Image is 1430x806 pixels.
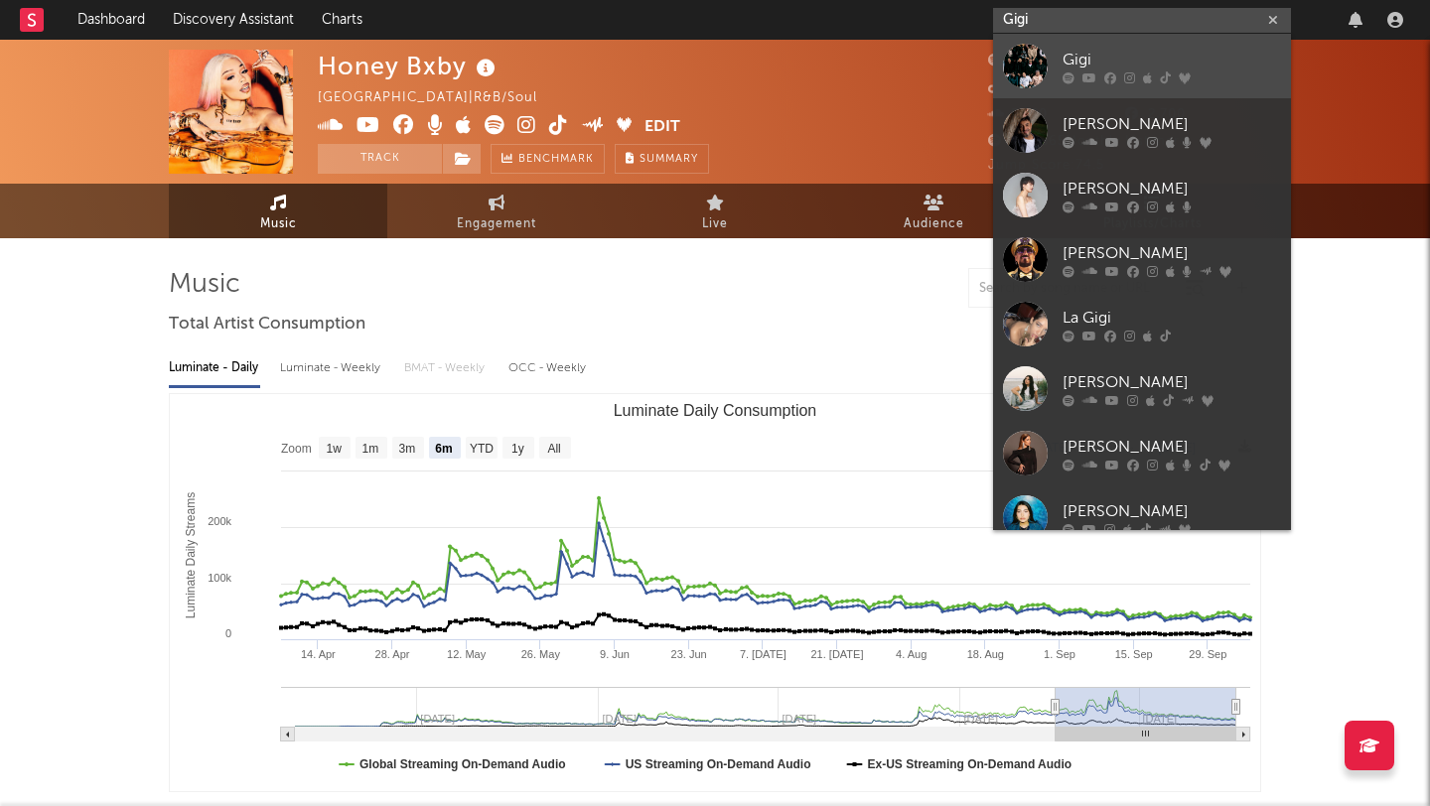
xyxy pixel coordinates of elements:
[1063,306,1281,330] div: La Gigi
[1063,48,1281,71] div: Gigi
[318,86,560,110] div: [GEOGRAPHIC_DATA] | R&B/Soul
[988,108,1048,121] span: 5,160
[327,442,343,456] text: 1w
[399,442,416,456] text: 3m
[614,402,817,419] text: Luminate Daily Consumption
[318,50,500,82] div: Honey Bxby
[993,292,1291,356] a: La Gigi
[470,442,494,456] text: YTD
[988,55,1057,67] span: 38,265
[993,8,1291,33] input: Search for artists
[967,648,1004,660] text: 18. Aug
[518,148,594,172] span: Benchmark
[1063,241,1281,265] div: [PERSON_NAME]
[1189,648,1226,660] text: 29. Sep
[362,442,379,456] text: 1m
[993,34,1291,98] a: Gigi
[993,163,1291,227] a: [PERSON_NAME]
[281,442,312,456] text: Zoom
[644,115,680,140] button: Edit
[169,351,260,385] div: Luminate - Daily
[170,394,1260,791] svg: Luminate Daily Consumption
[988,135,1187,148] span: 249,565 Monthly Listeners
[359,757,566,771] text: Global Streaming On-Demand Audio
[824,184,1043,238] a: Audience
[375,648,410,660] text: 28. Apr
[547,442,560,456] text: All
[969,281,1179,297] input: Search by song name or URL
[626,757,811,771] text: US Streaming On-Demand Audio
[640,154,698,165] span: Summary
[606,184,824,238] a: Live
[457,212,536,236] span: Engagement
[993,485,1291,550] a: [PERSON_NAME]
[896,648,927,660] text: 4. Aug
[1063,370,1281,394] div: [PERSON_NAME]
[1115,648,1153,660] text: 15. Sep
[208,572,231,584] text: 100k
[988,159,1104,172] span: Jump Score: 74.5
[208,515,231,527] text: 200k
[225,627,231,639] text: 0
[301,648,336,660] text: 14. Apr
[318,144,442,174] button: Track
[993,356,1291,421] a: [PERSON_NAME]
[280,351,384,385] div: Luminate - Weekly
[521,648,561,660] text: 26. May
[169,184,387,238] a: Music
[993,227,1291,292] a: [PERSON_NAME]
[511,442,524,456] text: 1y
[740,648,786,660] text: 7. [DATE]
[447,648,487,660] text: 12. May
[260,212,297,236] span: Music
[169,313,365,336] span: Total Artist Consumption
[671,648,707,660] text: 23. Jun
[993,421,1291,485] a: [PERSON_NAME]
[600,648,630,660] text: 9. Jun
[1044,648,1075,660] text: 1. Sep
[993,98,1291,163] a: [PERSON_NAME]
[508,351,588,385] div: OCC - Weekly
[1063,112,1281,136] div: [PERSON_NAME]
[1063,435,1281,459] div: [PERSON_NAME]
[868,757,1072,771] text: Ex-US Streaming On-Demand Audio
[702,212,728,236] span: Live
[811,648,864,660] text: 21. [DATE]
[1063,499,1281,523] div: [PERSON_NAME]
[615,144,709,174] button: Summary
[491,144,605,174] a: Benchmark
[184,492,198,618] text: Luminate Daily Streams
[435,442,452,456] text: 6m
[1063,177,1281,201] div: [PERSON_NAME]
[387,184,606,238] a: Engagement
[904,212,964,236] span: Audience
[988,81,1068,94] span: 248,400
